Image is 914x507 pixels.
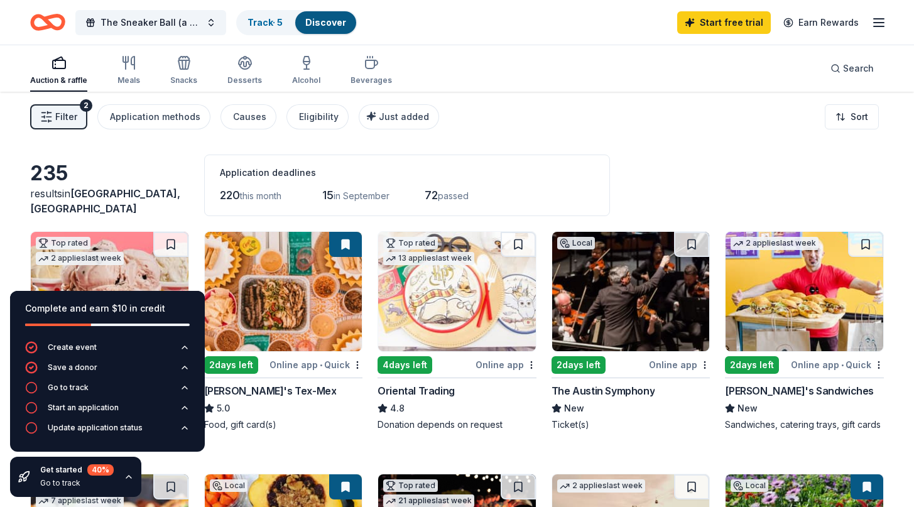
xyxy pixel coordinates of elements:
button: Go to track [25,381,190,401]
div: Top rated [383,237,438,249]
div: Application methods [110,109,200,124]
button: Save a donor [25,361,190,381]
span: Search [843,61,874,76]
div: Local [557,237,595,249]
div: Complete and earn $10 in credit [25,301,190,316]
span: • [320,360,322,370]
div: Auction & raffle [30,75,87,85]
img: Image for Oriental Trading [378,232,536,351]
a: Home [30,8,65,37]
div: Save a donor [48,363,97,373]
span: 72 [425,188,438,202]
div: Sandwiches, catering trays, gift cards [725,418,884,431]
div: Online app Quick [791,357,884,373]
div: Desserts [227,75,262,85]
span: passed [438,190,469,201]
div: Snacks [170,75,197,85]
div: 2 [80,99,92,112]
div: 2 days left [552,356,606,374]
div: Ticket(s) [552,418,710,431]
div: 4 days left [378,356,432,374]
button: Desserts [227,50,262,92]
button: Filter2 [30,104,87,129]
button: Sort [825,104,879,129]
button: Causes [220,104,276,129]
div: Meals [117,75,140,85]
div: [PERSON_NAME]'s Sandwiches [725,383,874,398]
div: 2 applies last week [557,479,645,493]
div: Causes [233,109,266,124]
span: New [737,401,758,416]
span: in [30,187,180,215]
span: in September [334,190,389,201]
button: Just added [359,104,439,129]
div: 13 applies last week [383,252,474,265]
a: Image for Oriental TradingTop rated13 applieslast week4days leftOnline appOriental Trading4.8Dona... [378,231,536,431]
div: Get started [40,464,114,476]
a: Discover [305,17,346,28]
div: 2 applies last week [36,252,124,265]
span: The Sneaker Ball (a fall fundraiser/ middle school dance) [101,15,201,30]
button: Application methods [97,104,210,129]
button: Alcohol [292,50,320,92]
button: Eligibility [286,104,349,129]
div: Alcohol [292,75,320,85]
div: 235 [30,161,189,186]
button: Update application status [25,422,190,442]
div: 2 applies last week [731,237,819,250]
a: Image for The Austin SymphonyLocal2days leftOnline appThe Austin SymphonyNewTicket(s) [552,231,710,431]
span: Just added [379,111,429,122]
div: 2 days left [725,356,779,374]
div: Donation depends on request [378,418,536,431]
button: Meals [117,50,140,92]
div: Create event [48,342,97,352]
span: this month [240,190,281,201]
a: Start free trial [677,11,771,34]
button: Search [820,56,884,81]
div: Start an application [48,403,119,413]
span: Sort [851,109,868,124]
div: Food, gift card(s) [204,418,363,431]
div: Top rated [383,479,438,492]
span: New [564,401,584,416]
img: Image for Chuy's Tex-Mex [205,232,362,351]
a: Image for Amy's Ice CreamsTop rated2 applieslast week2days leftOnline app•Quick[PERSON_NAME]'s Ic... [30,231,189,444]
button: Start an application [25,401,190,422]
button: Snacks [170,50,197,92]
div: Go to track [40,478,114,488]
div: The Austin Symphony [552,383,655,398]
div: 2 days left [204,356,258,374]
span: 220 [220,188,240,202]
div: Online app [649,357,710,373]
span: 5.0 [217,401,230,416]
img: Image for The Austin Symphony [552,232,710,351]
span: Filter [55,109,77,124]
div: Oriental Trading [378,383,455,398]
button: Auction & raffle [30,50,87,92]
div: Update application status [48,423,143,433]
span: 15 [322,188,334,202]
button: Create event [25,341,190,361]
div: 40 % [87,464,114,476]
span: • [841,360,844,370]
div: Local [210,479,248,492]
span: [GEOGRAPHIC_DATA], [GEOGRAPHIC_DATA] [30,187,180,215]
div: Eligibility [299,109,339,124]
a: Earn Rewards [776,11,866,34]
div: Local [731,479,768,492]
img: Image for Ike's Sandwiches [726,232,883,351]
div: Beverages [351,75,392,85]
span: 4.8 [390,401,405,416]
a: Image for Chuy's Tex-Mex2days leftOnline app•Quick[PERSON_NAME]'s Tex-Mex5.0Food, gift card(s) [204,231,363,431]
a: Track· 5 [248,17,283,28]
button: Track· 5Discover [236,10,357,35]
button: The Sneaker Ball (a fall fundraiser/ middle school dance) [75,10,226,35]
div: Online app [476,357,536,373]
div: [PERSON_NAME]'s Tex-Mex [204,383,337,398]
div: Online app Quick [269,357,362,373]
button: Beverages [351,50,392,92]
div: results [30,186,189,216]
a: Image for Ike's Sandwiches2 applieslast week2days leftOnline app•Quick[PERSON_NAME]'s SandwichesN... [725,231,884,431]
div: Top rated [36,237,90,249]
div: Go to track [48,383,89,393]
